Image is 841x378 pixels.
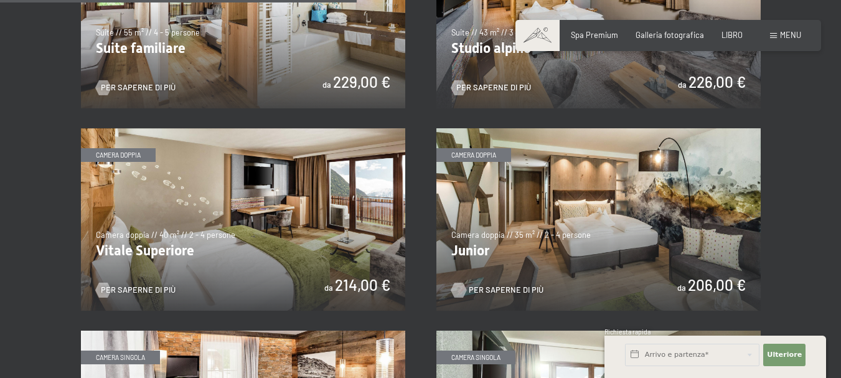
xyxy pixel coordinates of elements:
font: Per saperne di più [456,82,531,92]
a: Vitale Superiore [81,128,405,135]
a: Junior [436,128,761,135]
a: Per saperne di più [96,82,176,93]
a: Spa Premium [571,30,618,40]
img: Vitale Superiore [81,128,405,311]
a: Singola Superior [436,331,761,337]
button: Ulteriore [763,344,806,366]
font: Per saperne di più [101,82,176,92]
a: Galleria fotografica [636,30,704,40]
font: Per saperne di più [469,285,543,295]
font: Richiesta rapida [604,328,651,336]
img: Junior [436,128,761,311]
font: Per saperne di più [101,285,176,295]
a: Per saperne di più [451,82,531,93]
a: LIBRO [721,30,743,40]
font: menu [780,30,801,40]
a: Alpino singolo [81,331,405,337]
font: Ulteriore [767,351,802,359]
a: Per saperne di più [96,285,176,296]
a: Per saperne di più [451,285,531,296]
